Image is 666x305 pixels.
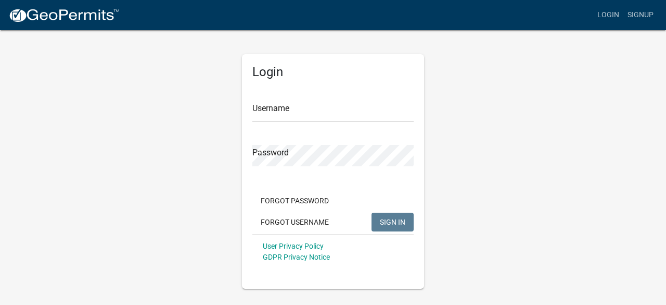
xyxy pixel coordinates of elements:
a: Signup [623,5,658,25]
button: SIGN IN [372,213,414,231]
a: Login [593,5,623,25]
span: SIGN IN [380,217,405,226]
button: Forgot Username [252,213,337,231]
h5: Login [252,65,414,80]
a: User Privacy Policy [263,242,324,250]
button: Forgot Password [252,191,337,210]
a: GDPR Privacy Notice [263,253,330,261]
